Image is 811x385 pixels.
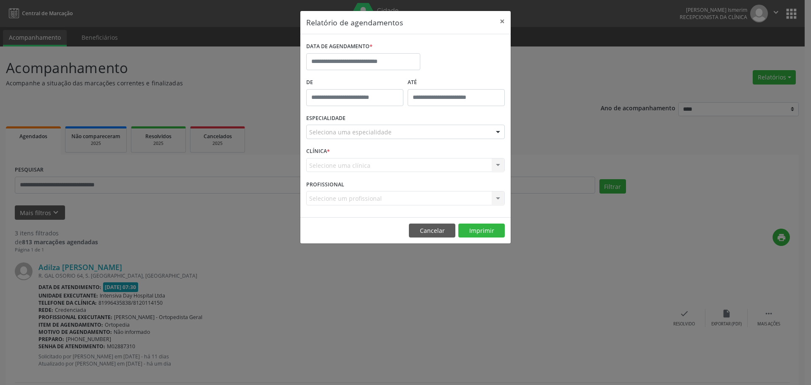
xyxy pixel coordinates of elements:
button: Close [494,11,511,32]
label: CLÍNICA [306,145,330,158]
label: ATÉ [408,76,505,89]
button: Cancelar [409,224,455,238]
span: Seleciona uma especialidade [309,128,392,137]
label: De [306,76,403,89]
h5: Relatório de agendamentos [306,17,403,28]
label: DATA DE AGENDAMENTO [306,40,373,53]
label: ESPECIALIDADE [306,112,346,125]
label: PROFISSIONAL [306,178,344,191]
button: Imprimir [458,224,505,238]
